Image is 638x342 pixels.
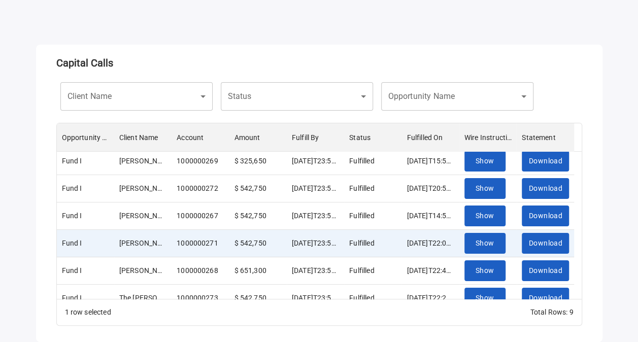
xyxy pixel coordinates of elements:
[522,260,569,281] button: Download
[62,238,82,248] div: Fund I
[407,293,454,303] div: 2024-07-12T22:22:52Z
[234,156,266,166] div: $ 325,650
[62,183,82,193] div: Fund I
[529,292,562,304] span: Download
[287,123,344,152] div: Fulfill By
[349,293,374,303] div: Fulfilled
[177,265,218,276] div: 1000000268
[119,156,166,166] div: SATYANARAYANA PEMMARAJU
[292,211,339,221] div: 2024-07-19T23:59:59Z
[476,237,494,250] span: Show
[476,182,494,195] span: Show
[529,264,562,277] span: Download
[407,156,454,166] div: 2024-07-16T15:53:20Z
[522,288,569,309] button: Download
[119,183,166,193] div: Ravi Mani
[522,206,569,226] button: Download
[234,183,266,193] div: $ 542,750
[349,238,374,248] div: Fulfilled
[464,151,506,172] button: Show
[476,155,494,167] span: Show
[407,211,454,221] div: 2024-07-15T14:52:55Z
[62,211,82,221] div: Fund I
[407,238,454,248] div: 2024-07-23T22:02:56.934893Z
[464,260,506,281] button: Show
[381,82,506,111] div: ​
[292,156,339,166] div: 2024-07-19T23:59:59Z
[407,123,443,152] div: Fulfilled On
[529,155,562,167] span: Download
[62,156,82,166] div: Fund I
[349,123,371,152] div: Status
[349,183,374,193] div: Fulfilled
[459,123,517,152] div: Wire Instructions
[464,206,506,226] button: Show
[292,123,319,152] div: Fulfill By
[177,183,218,193] div: 1000000272
[517,123,574,152] div: Statement
[292,293,339,303] div: 2024-07-19T23:59:59Z
[119,211,166,221] div: Girish Gaitonde
[349,265,374,276] div: Fulfilled
[119,238,166,248] div: RAJAGOPALAN 2019 TRUST
[476,292,494,304] span: Show
[529,210,562,222] span: Download
[530,307,574,317] div: Total Rows: 9
[172,123,229,152] div: Account
[522,151,569,172] button: Download
[177,123,204,152] div: Account
[177,238,218,248] div: 1000000271
[464,123,512,152] div: Wire Instructions
[234,123,260,152] div: Amount
[57,123,114,152] div: Opportunity Name
[62,293,82,303] div: Fund I
[114,123,172,152] div: Client Name
[522,233,569,254] button: Download
[62,123,109,152] div: Opportunity Name
[119,123,158,152] div: Client Name
[229,123,286,152] div: Amount
[529,182,562,195] span: Download
[119,293,166,303] div: The Basavaiah-Deviprasad 2019 Irrevocable Trust
[292,183,339,193] div: 2024-07-19T23:59:59Z
[476,264,494,277] span: Show
[349,156,374,166] div: Fulfilled
[234,293,266,303] div: $ 542,750
[522,178,569,199] button: Download
[476,210,494,222] span: Show
[65,307,111,317] div: 1 row selected
[407,183,454,193] div: 2024-07-16T20:53:26Z
[407,265,454,276] div: 2024-07-17T22:41:25Z
[221,82,346,111] div: ​
[522,123,555,152] div: Statement
[401,123,459,152] div: Fulfilled On
[464,178,506,199] button: Show
[56,57,582,69] h5: Capital Calls
[234,238,266,248] div: $ 542,750
[344,123,401,152] div: Status
[464,288,506,309] button: Show
[234,211,266,221] div: $ 542,750
[349,211,374,221] div: Fulfilled
[234,265,266,276] div: $ 651,300
[292,238,339,248] div: 2024-07-19T23:59:59Z
[177,293,218,303] div: 1000000273
[529,237,562,250] span: Download
[177,156,218,166] div: 1000000269
[292,265,339,276] div: 2024-07-19T23:59:59Z
[464,233,506,254] button: Show
[60,82,185,111] div: ​
[177,211,218,221] div: 1000000267
[119,265,166,276] div: SANJIV JAIN
[62,265,82,276] div: Fund I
